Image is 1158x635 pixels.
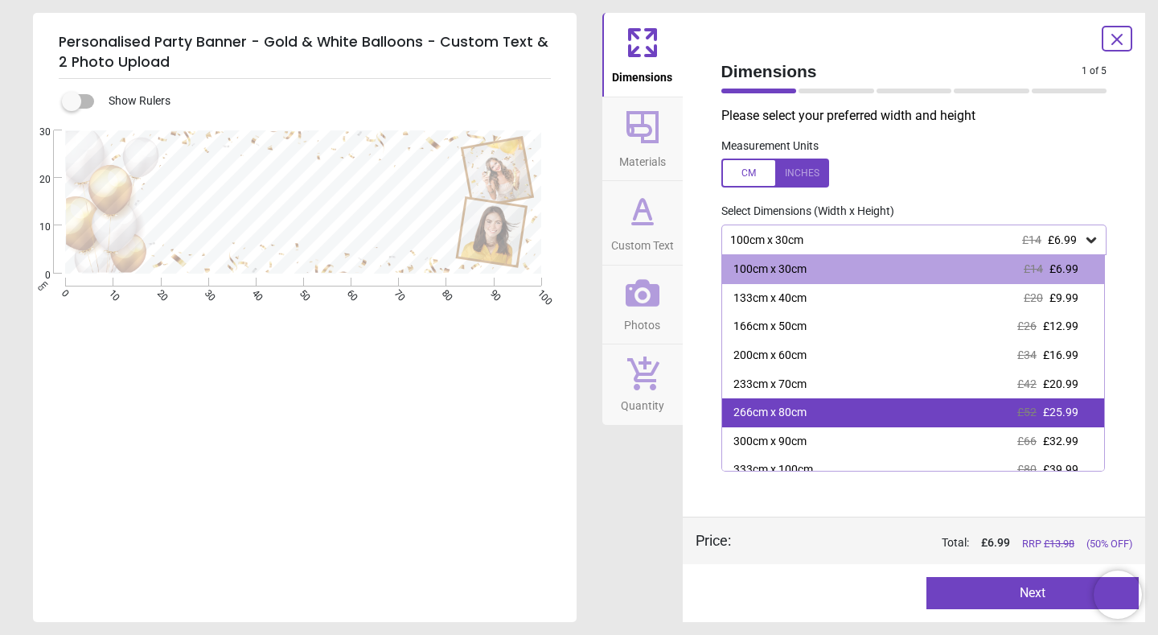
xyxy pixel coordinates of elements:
[729,233,1084,247] div: 100cm x 30cm
[1044,538,1074,550] span: £ 13.98
[1017,435,1037,447] span: £66
[721,60,1082,83] span: Dimensions
[1043,406,1078,419] span: £25.99
[733,434,807,450] div: 300cm x 90cm
[1094,571,1142,619] iframe: Brevo live chat
[733,377,807,393] div: 233cm x 70cm
[621,390,664,414] span: Quantity
[20,269,51,282] span: 0
[733,405,807,421] div: 266cm x 80cm
[1049,262,1078,275] span: £6.99
[1043,377,1078,390] span: £20.99
[1017,406,1037,419] span: £52
[1017,377,1037,390] span: £42
[59,26,551,79] h5: Personalised Party Banner - Gold & White Balloons - Custom Text & 2 Photo Upload
[733,262,807,278] div: 100cm x 30cm
[1022,233,1041,246] span: £14
[1022,537,1074,551] span: RRP
[20,126,51,139] span: 30
[1082,64,1107,78] span: 1 of 5
[1017,463,1037,476] span: £80
[612,62,672,86] span: Dimensions
[602,13,683,97] button: Dimensions
[1086,537,1132,551] span: (50% OFF)
[755,535,1133,551] div: Total:
[708,204,894,220] label: Select Dimensions (Width x Height)
[926,577,1139,609] button: Next
[1043,463,1078,476] span: £39.99
[733,319,807,335] div: 166cm x 50cm
[1024,262,1043,275] span: £14
[721,107,1120,125] p: Please select your preferred width and height
[611,230,674,254] span: Custom Text
[1017,320,1037,332] span: £26
[988,536,1010,549] span: 6.99
[72,92,577,111] div: Show Rulers
[602,97,683,181] button: Materials
[602,181,683,265] button: Custom Text
[624,310,660,334] span: Photos
[20,173,51,187] span: 20
[981,535,1010,551] span: £
[696,530,731,550] div: Price :
[1048,233,1077,246] span: £6.99
[20,221,51,234] span: 10
[1024,291,1043,304] span: £20
[733,291,807,307] div: 133cm x 40cm
[733,462,813,478] div: 333cm x 100cm
[1043,435,1078,447] span: £32.99
[602,266,683,344] button: Photos
[1017,348,1037,361] span: £34
[1043,320,1078,332] span: £12.99
[619,146,666,171] span: Materials
[721,138,819,155] label: Measurement Units
[733,348,807,364] div: 200cm x 60cm
[602,344,683,425] button: Quantity
[1049,291,1078,304] span: £9.99
[1043,348,1078,361] span: £16.99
